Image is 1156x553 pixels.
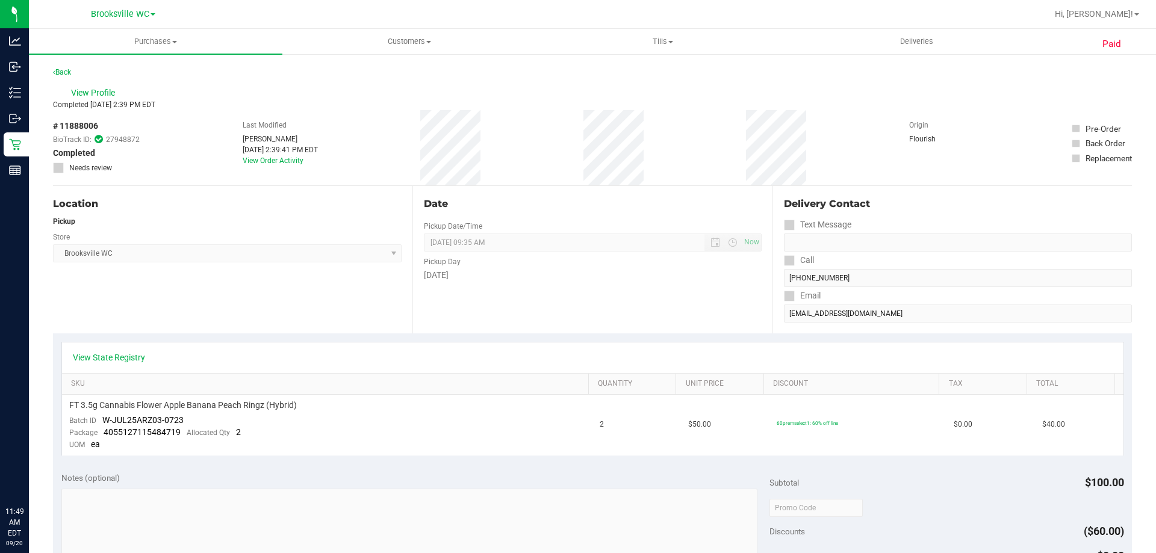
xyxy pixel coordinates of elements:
[784,287,821,304] label: Email
[283,36,535,47] span: Customers
[784,252,814,269] label: Call
[688,419,711,430] span: $50.00
[9,87,21,99] inline-svg: Inventory
[69,162,112,173] span: Needs review
[236,427,241,437] span: 2
[53,217,75,226] strong: Pickup
[187,428,230,437] span: Allocated Qty
[9,164,21,176] inline-svg: Reports
[424,197,761,211] div: Date
[53,197,402,211] div: Location
[9,113,21,125] inline-svg: Outbound
[106,134,140,145] span: 27948872
[243,144,318,155] div: [DATE] 2:39:41 PM EDT
[29,29,282,54] a: Purchases
[102,415,184,425] span: W-JUL25ARZ03-0723
[9,35,21,47] inline-svg: Analytics
[1086,123,1121,135] div: Pre-Order
[53,120,98,132] span: # 11888006
[95,134,103,145] span: In Sync
[1036,379,1110,389] a: Total
[69,440,85,449] span: UOM
[784,216,851,233] label: Text Message
[1084,525,1124,537] span: ($60.00)
[1102,37,1121,51] span: Paid
[536,36,789,47] span: Tills
[1055,9,1133,19] span: Hi, [PERSON_NAME]!
[909,120,928,131] label: Origin
[53,232,70,243] label: Store
[71,379,583,389] a: SKU
[9,61,21,73] inline-svg: Inbound
[949,379,1022,389] a: Tax
[536,29,789,54] a: Tills
[69,428,98,437] span: Package
[686,379,759,389] a: Unit Price
[243,134,318,144] div: [PERSON_NAME]
[784,197,1132,211] div: Delivery Contact
[769,478,799,487] span: Subtotal
[69,400,297,411] span: FT 3.5g Cannabis Flower Apple Banana Peach Ringz (Hybrid)
[1086,137,1125,149] div: Back Order
[61,473,120,483] span: Notes (optional)
[69,416,96,425] span: Batch ID
[954,419,972,430] span: $0.00
[29,36,282,47] span: Purchases
[104,427,181,437] span: 4055127115484719
[909,134,969,144] div: Flourish
[71,87,119,99] span: View Profile
[91,439,100,449] span: ea
[12,457,48,493] iframe: Resource center
[9,138,21,150] inline-svg: Retail
[884,36,949,47] span: Deliveries
[769,521,805,542] span: Discounts
[424,221,482,232] label: Pickup Date/Time
[424,256,461,267] label: Pickup Day
[777,420,838,426] span: 60premselect1: 60% off line
[91,9,149,19] span: Brooksville WC
[53,134,92,145] span: BioTrack ID:
[1042,419,1065,430] span: $40.00
[243,120,287,131] label: Last Modified
[598,379,671,389] a: Quantity
[769,499,863,517] input: Promo Code
[73,351,145,363] a: View State Registry
[1085,476,1124,489] span: $100.00
[53,68,71,76] a: Back
[1086,152,1132,164] div: Replacement
[5,539,23,548] p: 09/20
[5,506,23,539] p: 11:49 AM EDT
[282,29,536,54] a: Customers
[784,233,1132,252] input: Format: (999) 999-9999
[424,269,761,282] div: [DATE]
[790,29,1043,54] a: Deliveries
[600,419,604,430] span: 2
[243,156,303,165] a: View Order Activity
[784,269,1132,287] input: Format: (999) 999-9999
[53,147,95,159] span: Completed
[53,100,155,109] span: Completed [DATE] 2:39 PM EDT
[773,379,934,389] a: Discount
